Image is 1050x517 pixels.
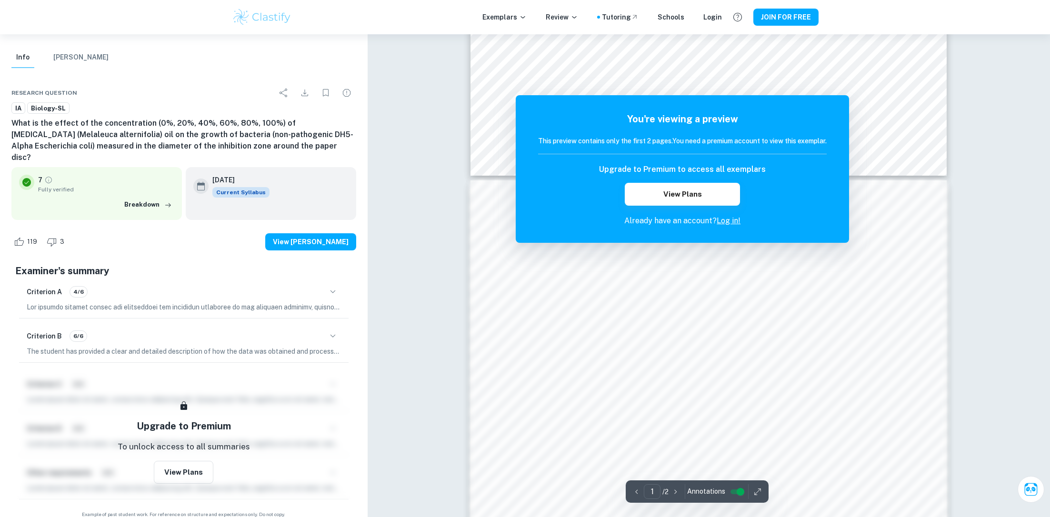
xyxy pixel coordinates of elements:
[212,187,270,198] div: This exemplar is based on the current syllabus. Feel free to refer to it for inspiration/ideas wh...
[27,346,341,357] p: The student has provided a clear and detailed description of how the data was obtained and proces...
[11,234,42,249] div: Like
[44,176,53,184] a: Grade fully verified
[482,12,527,22] p: Exemplars
[12,104,25,113] span: IA
[599,164,766,175] h6: Upgrade to Premium to access all exemplars
[154,461,213,484] button: View Plans
[658,12,684,22] a: Schools
[11,118,356,163] h6: What is the effect of the concentration (0%, 20%, 40%, 60%, 80%, 100%) of [MEDICAL_DATA] (Melaleu...
[11,89,77,97] span: Research question
[22,237,42,247] span: 119
[538,112,827,126] h5: You're viewing a preview
[703,12,722,22] a: Login
[687,487,725,497] span: Annotations
[730,9,746,25] button: Help and Feedback
[122,198,174,212] button: Breakdown
[337,83,356,102] div: Report issue
[27,102,70,114] a: Biology-SL
[625,183,740,206] button: View Plans
[662,487,669,497] p: / 2
[118,441,250,453] p: To unlock access to all summaries
[274,83,293,102] div: Share
[316,83,335,102] div: Bookmark
[717,216,740,225] a: Log in!
[27,302,341,312] p: Lor ipsumdo sitamet consec adi elitseddoei tem incididun utlaboree do mag aliquaen adminimv, quis...
[27,287,62,297] h6: Criterion A
[137,419,231,433] h5: Upgrade to Premium
[28,104,69,113] span: Biology-SL
[212,175,262,185] h6: [DATE]
[232,8,292,27] img: Clastify logo
[70,288,87,296] span: 4/6
[538,215,827,227] p: Already have an account?
[546,12,578,22] p: Review
[44,234,70,249] div: Dislike
[55,237,70,247] span: 3
[27,331,62,341] h6: Criterion B
[15,264,352,278] h5: Examiner's summary
[602,12,639,22] a: Tutoring
[538,136,827,146] h6: This preview contains only the first 2 pages. You need a premium account to view this exemplar.
[295,83,314,102] div: Download
[753,9,819,26] button: JOIN FOR FREE
[53,47,109,68] button: [PERSON_NAME]
[212,187,270,198] span: Current Syllabus
[1018,476,1044,503] button: Ask Clai
[11,102,25,114] a: IA
[265,233,356,250] button: View [PERSON_NAME]
[70,332,87,340] span: 6/6
[11,47,34,68] button: Info
[38,185,174,194] span: Fully verified
[38,175,42,185] p: 7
